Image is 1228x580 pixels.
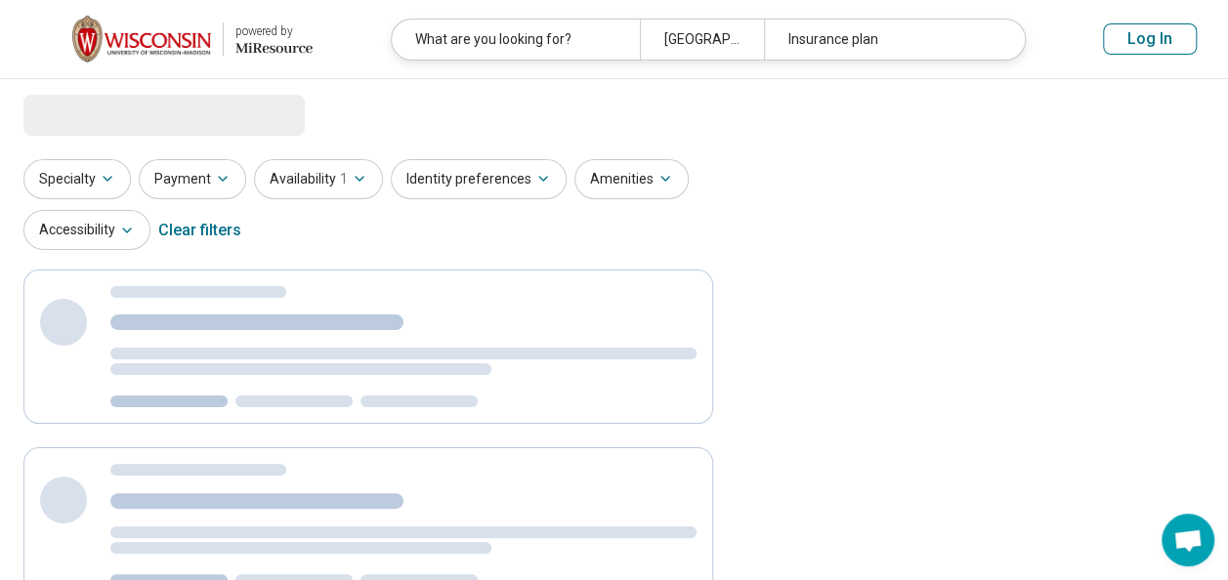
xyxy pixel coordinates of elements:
div: powered by [235,22,313,40]
div: Open chat [1162,514,1214,566]
button: Accessibility [23,210,150,250]
a: University of Wisconsin-Madisonpowered by [31,16,313,62]
button: Log In [1103,23,1197,55]
span: 1 [340,169,348,189]
div: [GEOGRAPHIC_DATA], [GEOGRAPHIC_DATA] [640,20,764,60]
img: University of Wisconsin-Madison [72,16,211,62]
button: Availability1 [254,159,383,199]
div: Insurance plan [764,20,1012,60]
button: Identity preferences [391,159,567,199]
button: Specialty [23,159,131,199]
div: What are you looking for? [392,20,640,60]
span: Loading... [23,95,188,134]
div: Clear filters [158,207,241,254]
button: Payment [139,159,246,199]
button: Amenities [574,159,689,199]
